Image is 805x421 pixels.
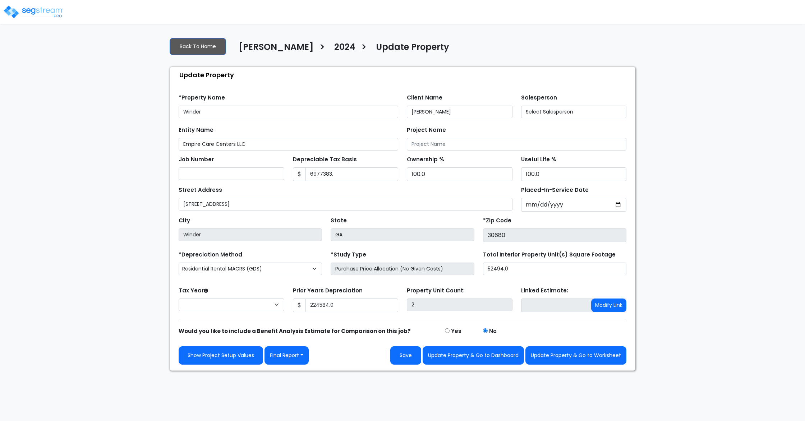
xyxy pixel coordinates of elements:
input: Zip Code [483,228,626,242]
label: Project Name [407,126,446,134]
a: 2024 [329,42,355,57]
label: Tax Year [179,287,208,295]
input: total square foot [483,263,626,275]
h3: > [319,41,325,55]
img: logo_pro_r.png [3,5,64,19]
div: Update Property [174,67,635,83]
label: *Zip Code [483,217,511,225]
button: Update Property & Go to Dashboard [423,346,524,365]
button: Update Property & Go to Worksheet [525,346,626,365]
label: Linked Estimate: [521,287,568,295]
label: Street Address [179,186,222,194]
label: Prior Years Depreciation [293,287,363,295]
span: $ [293,167,306,181]
button: Save [390,346,421,365]
label: Property Unit Count: [407,287,465,295]
label: Job Number [179,156,214,164]
button: Modify Link [591,299,626,312]
label: Useful Life % [521,156,556,164]
input: 0.00 [305,299,399,312]
label: State [331,217,347,225]
label: Yes [451,327,461,336]
input: Building Count [407,299,512,311]
label: Entity Name [179,126,213,134]
input: 0.00 [305,167,399,181]
h4: Update Property [376,42,449,54]
h4: [PERSON_NAME] [239,42,314,54]
button: Final Report [264,346,309,365]
h4: 2024 [334,42,355,54]
a: Back To Home [170,38,226,55]
label: No [489,327,497,336]
label: Ownership % [407,156,444,164]
label: Client Name [407,94,442,102]
input: Property Name [179,106,398,118]
label: Placed-In-Service Date [521,186,589,194]
a: [PERSON_NAME] [233,42,314,57]
input: Client Name [407,106,512,118]
input: Street Address [179,198,512,210]
label: Total Interior Property Unit(s) Square Footage [483,251,616,259]
label: Salesperson [521,94,557,102]
a: Update Property [371,42,449,57]
strong: Would you like to include a Benefit Analysis Estimate for Comparison on this job? [179,327,411,335]
input: Project Name [407,138,626,151]
input: Depreciation [521,167,627,181]
label: City [179,217,190,225]
input: Entity Name [179,138,398,151]
input: Ownership [407,167,512,181]
label: *Property Name [179,94,225,102]
label: *Study Type [331,251,366,259]
h3: > [361,41,367,55]
a: Show Project Setup Values [179,346,263,365]
span: $ [293,299,306,312]
label: Depreciable Tax Basis [293,156,357,164]
label: *Depreciation Method [179,251,242,259]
